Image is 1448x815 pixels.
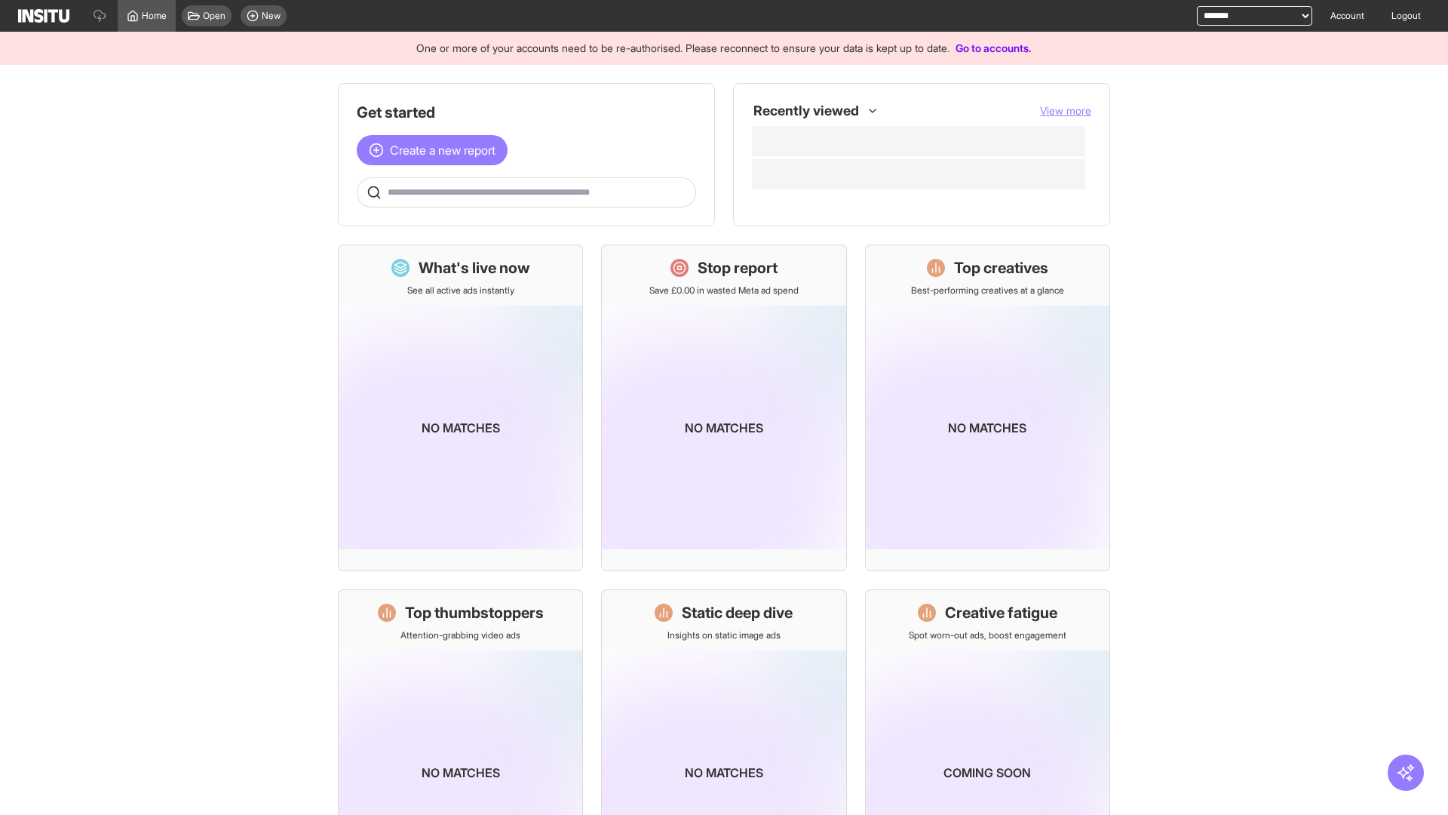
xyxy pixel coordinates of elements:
span: One or more of your accounts need to be re-authorised. Please reconnect to ensure your data is ke... [416,42,949,54]
p: Best-performing creatives at a glance [911,284,1064,297]
p: No matches [422,419,500,437]
span: Open [203,10,225,22]
p: No matches [948,419,1026,437]
a: Go to accounts. [956,42,1032,54]
p: Insights on static image ads [667,629,781,641]
p: Save £0.00 in wasted Meta ad spend [649,284,799,297]
h1: Get started [357,102,696,123]
p: No matches [422,764,500,782]
h1: Stop report [698,257,778,278]
h1: What's live now [419,257,530,278]
p: No matches [685,419,763,437]
img: coming-soon-gradient_kfitwp.png [602,306,845,549]
img: coming-soon-gradient_kfitwp.png [339,306,582,549]
h1: Top thumbstoppers [405,602,544,623]
h1: Static deep dive [682,602,793,623]
a: Stop reportSave £0.00 in wasted Meta ad spendNo matches [601,244,846,571]
img: Logo [18,9,69,23]
a: Top creativesBest-performing creatives at a glanceNo matches [865,244,1110,571]
p: Attention-grabbing video ads [400,629,520,641]
button: View more [1040,103,1091,118]
span: Home [142,10,167,22]
a: What's live nowSee all active ads instantlyNo matches [338,244,583,571]
img: coming-soon-gradient_kfitwp.png [866,306,1109,549]
p: No matches [685,764,763,782]
span: Create a new report [390,141,495,159]
span: View more [1040,104,1091,117]
button: Create a new report [357,135,508,165]
h1: Top creatives [954,257,1048,278]
p: See all active ads instantly [407,284,514,297]
span: New [262,10,281,22]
